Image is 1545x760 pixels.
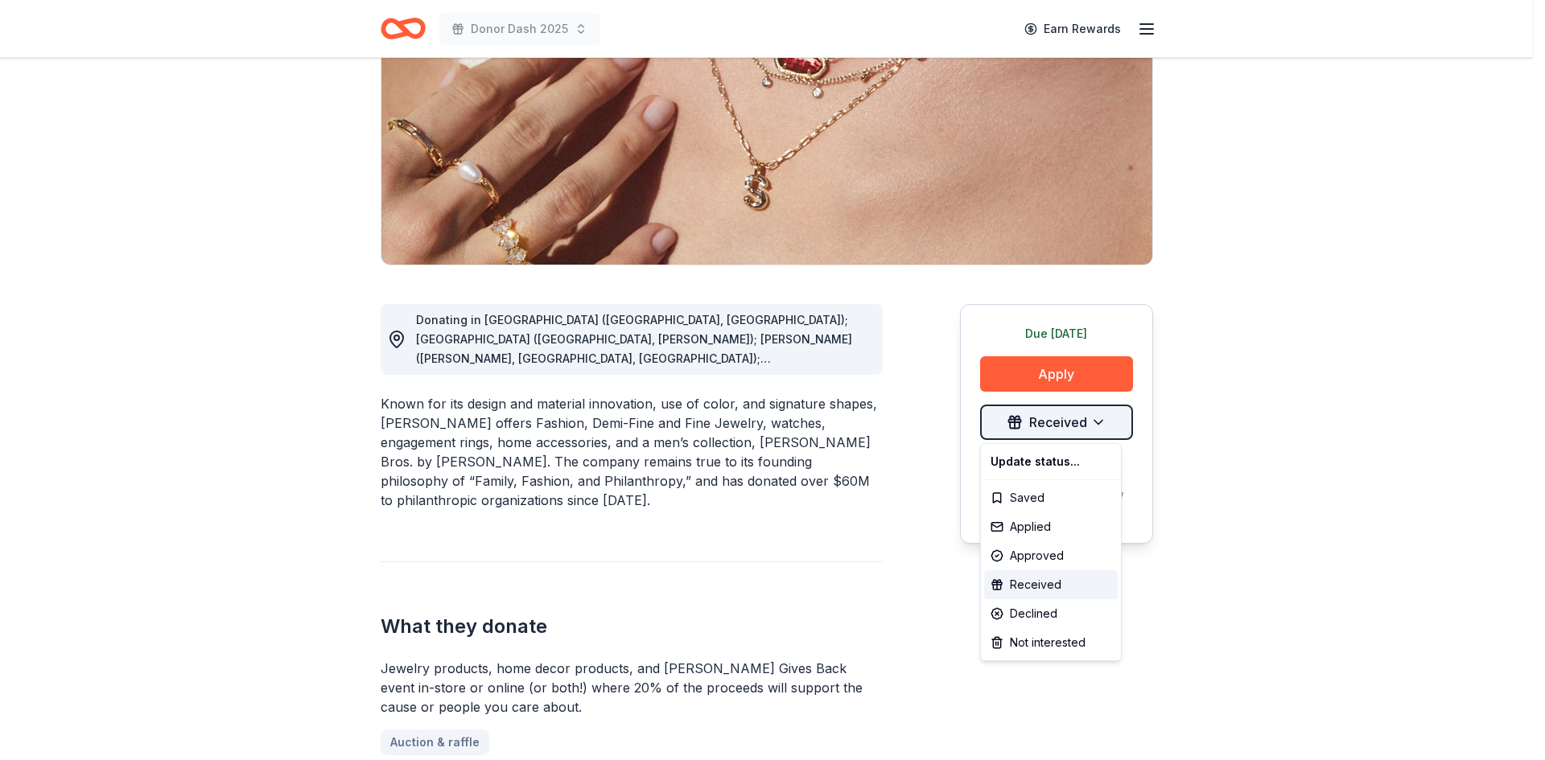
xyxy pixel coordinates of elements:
div: Not interested [984,628,1118,657]
div: Applied [984,512,1118,541]
div: Update status... [984,447,1118,476]
div: Approved [984,541,1118,570]
div: Declined [984,599,1118,628]
span: Donor Dash 2025 [471,19,568,39]
div: Received [984,570,1118,599]
div: Saved [984,483,1118,512]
